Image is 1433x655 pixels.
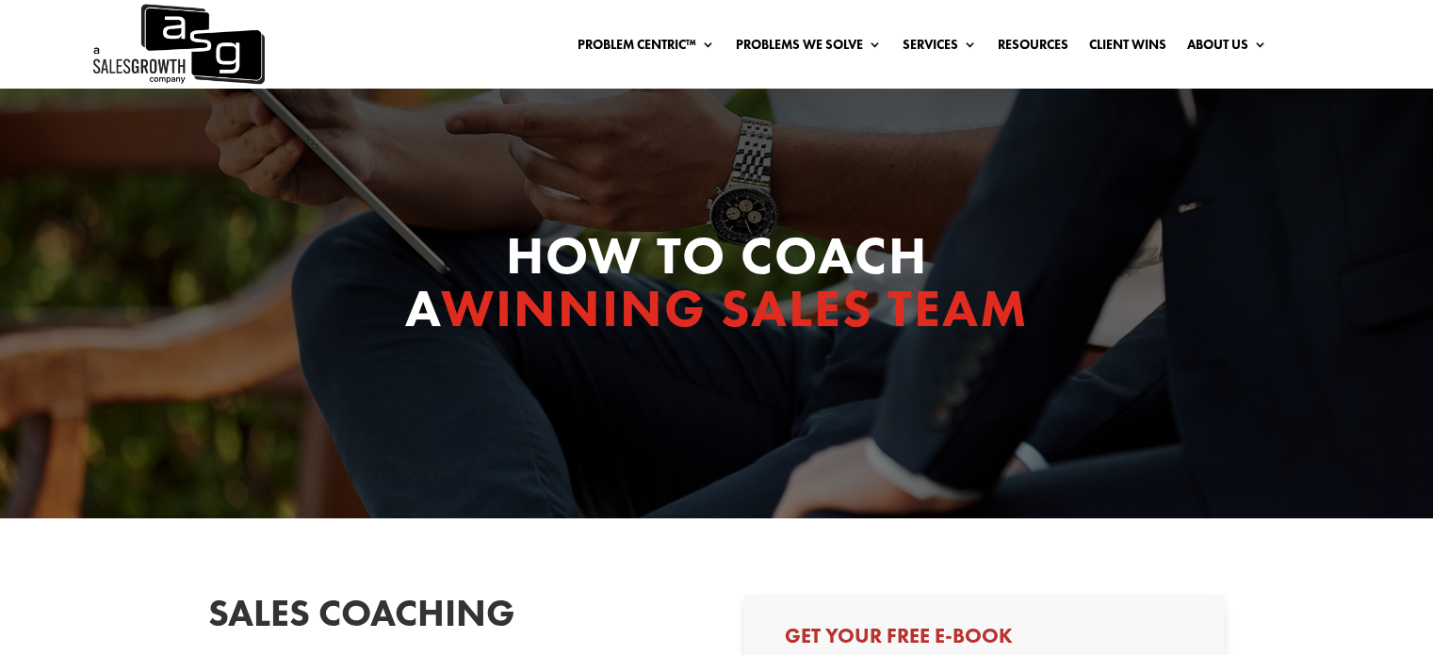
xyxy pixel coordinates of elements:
h2: Sales Coaching [208,595,491,642]
a: Problem Centric™ [578,38,715,58]
a: Problems We Solve [736,38,882,58]
a: Client Wins [1089,38,1166,58]
span: Winning Sales Team [441,274,1029,342]
a: About Us [1187,38,1267,58]
h1: How to Coach a [359,229,1075,344]
a: Resources [998,38,1068,58]
a: Services [903,38,977,58]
